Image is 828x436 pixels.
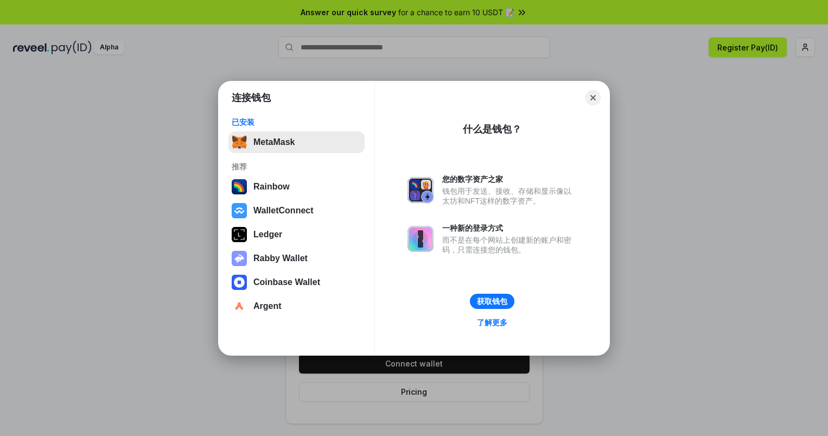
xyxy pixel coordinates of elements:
div: 一种新的登录方式 [442,223,577,233]
img: svg+xml,%3Csvg%20fill%3D%22none%22%20height%3D%2233%22%20viewBox%3D%220%200%2035%2033%22%20width%... [232,135,247,150]
button: Argent [228,295,365,317]
button: WalletConnect [228,200,365,222]
div: 钱包用于发送、接收、存储和显示像以太坊和NFT这样的数字资产。 [442,186,577,206]
div: Rabby Wallet [253,254,308,263]
div: Argent [253,301,282,311]
img: svg+xml,%3Csvg%20width%3D%22120%22%20height%3D%22120%22%20viewBox%3D%220%200%20120%20120%22%20fil... [232,179,247,194]
button: MetaMask [228,131,365,153]
div: Coinbase Wallet [253,277,320,287]
div: MetaMask [253,137,295,147]
h1: 连接钱包 [232,91,271,104]
button: Rabby Wallet [228,248,365,269]
div: WalletConnect [253,206,314,216]
a: 了解更多 [470,315,514,330]
div: 您的数字资产之家 [442,174,577,184]
img: svg+xml,%3Csvg%20xmlns%3D%22http%3A%2F%2Fwww.w3.org%2F2000%2Fsvg%22%20fill%3D%22none%22%20viewBox... [407,226,434,252]
img: svg+xml,%3Csvg%20xmlns%3D%22http%3A%2F%2Fwww.w3.org%2F2000%2Fsvg%22%20fill%3D%22none%22%20viewBox... [407,177,434,203]
div: 而不是在每个网站上创建新的账户和密码，只需连接您的钱包。 [442,235,577,255]
img: svg+xml,%3Csvg%20width%3D%2228%22%20height%3D%2228%22%20viewBox%3D%220%200%2028%2028%22%20fill%3D... [232,299,247,314]
div: 获取钱包 [477,296,507,306]
button: Ledger [228,224,365,245]
img: svg+xml,%3Csvg%20width%3D%2228%22%20height%3D%2228%22%20viewBox%3D%220%200%2028%2028%22%20fill%3D... [232,203,247,218]
button: Rainbow [228,176,365,198]
div: 什么是钱包？ [463,123,521,136]
button: Close [585,90,601,105]
div: Ledger [253,230,282,239]
button: Coinbase Wallet [228,271,365,293]
img: svg+xml,%3Csvg%20xmlns%3D%22http%3A%2F%2Fwww.w3.org%2F2000%2Fsvg%22%20width%3D%2228%22%20height%3... [232,227,247,242]
img: svg+xml,%3Csvg%20xmlns%3D%22http%3A%2F%2Fwww.w3.org%2F2000%2Fsvg%22%20fill%3D%22none%22%20viewBox... [232,251,247,266]
div: Rainbow [253,182,290,192]
div: 已安装 [232,117,361,127]
img: svg+xml,%3Csvg%20width%3D%2228%22%20height%3D%2228%22%20viewBox%3D%220%200%2028%2028%22%20fill%3D... [232,275,247,290]
div: 推荐 [232,162,361,172]
div: 了解更多 [477,318,507,327]
button: 获取钱包 [470,294,514,309]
